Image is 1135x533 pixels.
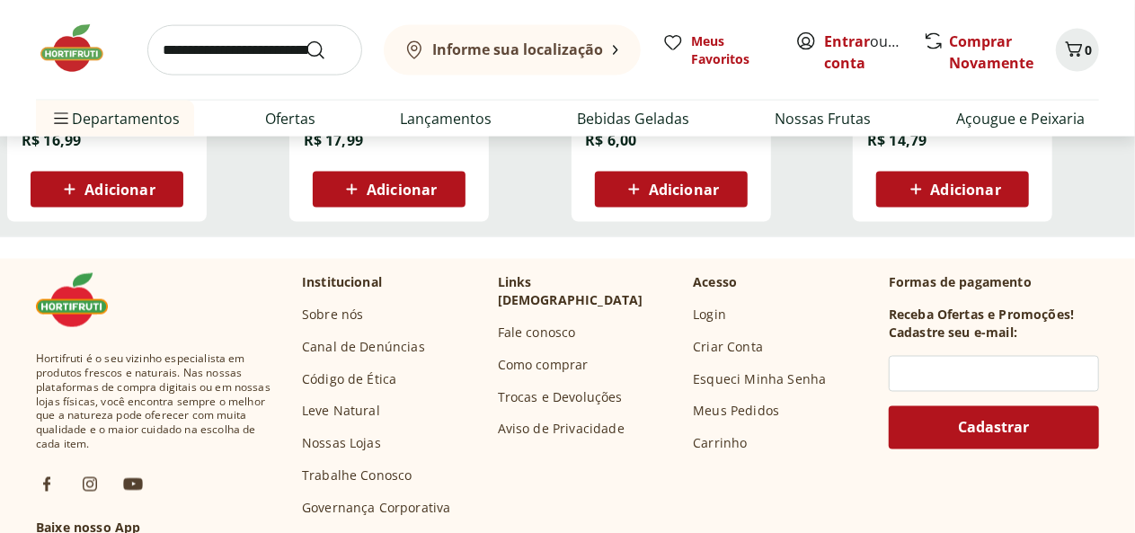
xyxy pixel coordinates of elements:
a: Bebidas Geladas [577,108,689,129]
span: Hortifruti é o seu vizinho especialista em produtos frescos e naturais. Nas nossas plataformas de... [36,351,273,452]
button: Adicionar [313,172,466,208]
a: Esqueci Minha Senha [693,370,826,388]
a: Entrar [824,31,870,51]
button: Adicionar [595,172,748,208]
span: Adicionar [367,182,437,197]
img: ytb [122,474,144,495]
a: Trabalhe Conosco [302,467,412,485]
button: Cadastrar [889,406,1099,449]
button: Menu [50,97,72,140]
input: search [147,25,362,76]
span: Adicionar [931,182,1001,197]
button: Submit Search [305,40,348,61]
a: Código de Ética [302,370,396,388]
a: Login [693,306,726,324]
a: Nossas Frutas [775,108,871,129]
button: Carrinho [1056,29,1099,72]
h3: Receba Ofertas e Promoções! [889,306,1074,324]
span: R$ 6,00 [586,130,637,150]
a: Criar Conta [693,338,763,356]
a: Comprar Novamente [949,31,1033,73]
span: Adicionar [84,182,155,197]
a: Meus Pedidos [693,403,779,421]
a: Canal de Denúncias [302,338,425,356]
button: Informe sua localização [384,25,641,76]
span: R$ 17,99 [304,130,363,150]
img: ig [79,474,101,495]
span: 0 [1085,41,1092,58]
a: Carrinho [693,435,747,453]
a: Nossas Lojas [302,435,381,453]
img: Hortifruti [36,22,126,76]
button: Adicionar [31,172,183,208]
a: Como comprar [498,356,589,374]
span: R$ 16,99 [22,130,81,150]
span: ou [824,31,904,74]
a: Trocas e Devoluções [498,388,623,406]
a: Governança Corporativa [302,500,451,518]
span: Adicionar [649,182,719,197]
a: Fale conosco [498,324,576,342]
a: Meus Favoritos [662,32,774,68]
img: fb [36,474,58,495]
a: Ofertas [265,108,315,129]
p: Institucional [302,273,382,291]
a: Lançamentos [401,108,492,129]
span: Meus Favoritos [691,32,774,68]
span: Cadastrar [959,421,1030,435]
span: Departamentos [50,97,180,140]
a: Criar conta [824,31,923,73]
button: Adicionar [876,172,1029,208]
span: R$ 14,79 [867,130,927,150]
a: Aviso de Privacidade [498,421,625,439]
a: Leve Natural [302,403,380,421]
h3: Cadastre seu e-mail: [889,324,1017,342]
p: Acesso [693,273,737,291]
img: Hortifruti [36,273,126,327]
p: Links [DEMOGRAPHIC_DATA] [498,273,679,309]
a: Sobre nós [302,306,363,324]
b: Informe sua localização [432,40,603,59]
p: Formas de pagamento [889,273,1099,291]
a: Açougue e Peixaria [956,108,1085,129]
